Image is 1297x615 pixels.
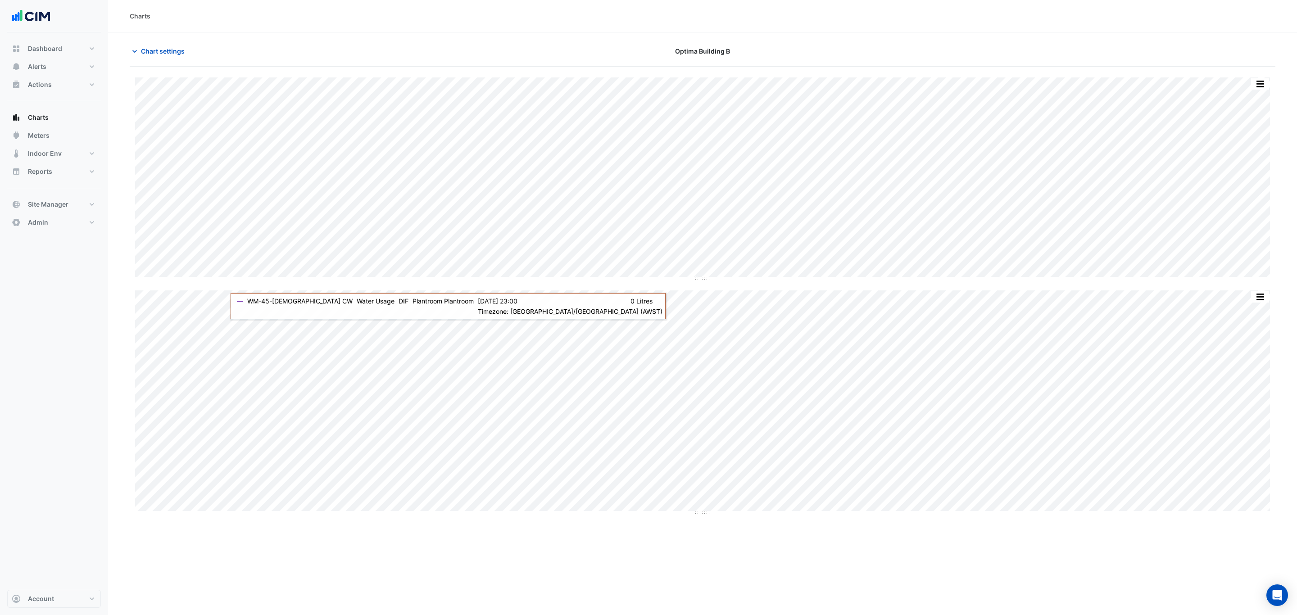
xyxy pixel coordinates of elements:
button: Alerts [7,58,101,76]
button: Indoor Env [7,145,101,163]
button: Account [7,590,101,608]
app-icon: Admin [12,218,21,227]
button: More Options [1251,78,1269,90]
button: More Options [1251,291,1269,303]
app-icon: Reports [12,167,21,176]
app-icon: Actions [12,80,21,89]
span: Chart settings [141,46,185,56]
span: Indoor Env [28,149,62,158]
span: Alerts [28,62,46,71]
button: Site Manager [7,195,101,213]
app-icon: Site Manager [12,200,21,209]
span: Dashboard [28,44,62,53]
button: Reports [7,163,101,181]
span: Charts [28,113,49,122]
span: Account [28,594,54,603]
span: Optima Building B [675,46,730,56]
button: Meters [7,127,101,145]
span: Site Manager [28,200,68,209]
app-icon: Indoor Env [12,149,21,158]
span: Admin [28,218,48,227]
span: Meters [28,131,50,140]
span: Reports [28,167,52,176]
button: Chart settings [130,43,190,59]
app-icon: Dashboard [12,44,21,53]
button: Admin [7,213,101,231]
span: Actions [28,80,52,89]
app-icon: Charts [12,113,21,122]
img: Company Logo [11,7,51,25]
button: Dashboard [7,40,101,58]
app-icon: Meters [12,131,21,140]
app-icon: Alerts [12,62,21,71]
button: Actions [7,76,101,94]
div: Charts [130,11,150,21]
div: Open Intercom Messenger [1266,584,1288,606]
button: Charts [7,109,101,127]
